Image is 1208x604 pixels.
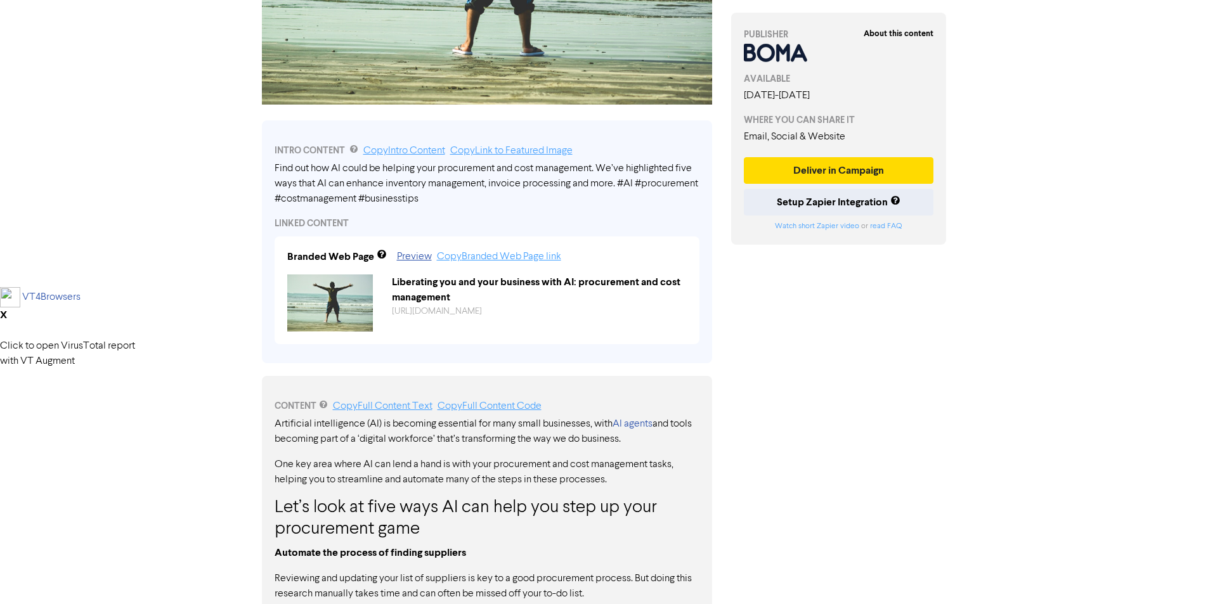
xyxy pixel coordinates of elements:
[275,416,699,447] p: Artificial intelligence (AI) is becoming essential for many small businesses, with and tools beco...
[613,419,653,429] a: AI agents
[870,222,902,230] a: read FAQ
[744,129,934,145] div: Email, Social & Website
[864,29,933,39] strong: About this content
[744,72,934,86] div: AVAILABLE
[744,113,934,127] div: WHERE YOU CAN SHARE IT
[275,399,699,414] div: CONTENT
[275,143,699,158] div: INTRO CONTENT
[287,249,374,264] div: Branded Web Page
[744,221,934,232] div: or
[1049,467,1208,604] iframe: Chat Widget
[275,571,699,601] p: Reviewing and updating your list of suppliers is key to a good procurement process. But doing thi...
[275,217,699,230] div: LINKED CONTENT
[744,88,934,103] div: [DATE] - [DATE]
[275,161,699,207] div: Find out how AI could be helping your procurement and cost management. We’ve highlighted five way...
[744,28,934,41] div: PUBLISHER
[744,189,934,215] button: Setup Zapier Integration
[22,292,81,302] a: VT4Browsers
[392,307,482,316] a: [URL][DOMAIN_NAME]
[382,274,696,305] div: Liberating you and your business with AI: procurement and cost management
[397,252,432,262] a: Preview
[275,457,699,487] p: One key area where AI can lend a hand is with your procurement and cost management tasks, helping...
[450,146,573,156] a: Copy Link to Featured Image
[275,498,699,540] h3: Let’s look at five ways AI can help you step up your procurement game
[744,157,934,184] button: Deliver in Campaign
[275,546,466,559] strong: Automate the process of finding suppliers
[437,252,561,262] a: Copy Branded Web Page link
[382,305,696,318] div: https://public2.bomamarketing.com/cp/2z3NdIp0SNNv0pyzeug15q?sa=EOxpf6Fk
[363,146,445,156] a: Copy Intro Content
[438,401,542,411] a: Copy Full Content Code
[775,222,859,230] a: Watch short Zapier video
[333,401,432,411] a: Copy Full Content Text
